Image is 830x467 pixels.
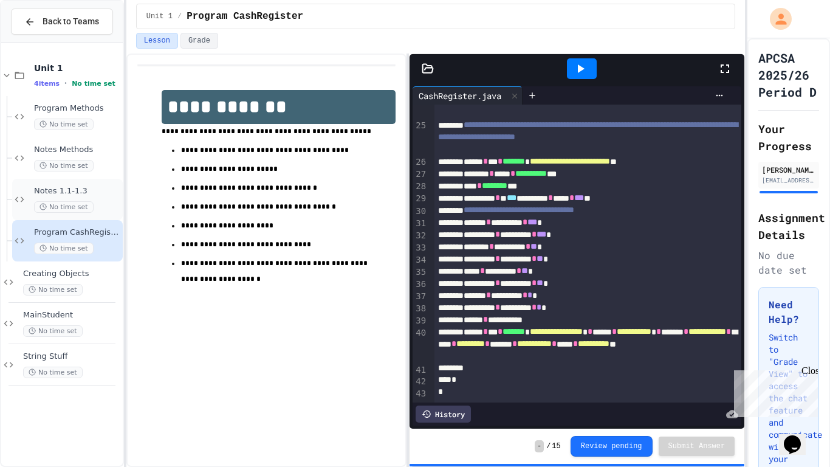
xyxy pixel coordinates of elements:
[34,63,120,74] span: Unit 1
[729,365,818,417] iframe: chat widget
[413,278,428,291] div: 36
[416,406,471,423] div: History
[413,266,428,278] div: 35
[413,95,428,120] div: 24
[779,418,818,455] iframe: chat widget
[146,12,173,21] span: Unit 1
[571,436,653,457] button: Review pending
[413,89,507,102] div: CashRegister.java
[413,376,428,388] div: 42
[552,441,560,451] span: 15
[11,9,113,35] button: Back to Teams
[413,242,428,254] div: 33
[413,181,428,193] div: 28
[34,186,120,196] span: Notes 1.1-1.3
[34,243,94,254] span: No time set
[413,86,523,105] div: CashRegister.java
[23,367,83,378] span: No time set
[34,201,94,213] span: No time set
[757,5,795,33] div: My Account
[413,254,428,266] div: 34
[758,120,819,154] h2: Your Progress
[413,303,428,315] div: 38
[34,119,94,130] span: No time set
[43,15,99,28] span: Back to Teams
[758,209,819,243] h2: Assignment Details
[180,33,218,49] button: Grade
[546,441,550,451] span: /
[535,440,544,452] span: -
[413,230,428,242] div: 32
[413,156,428,168] div: 26
[413,168,428,181] div: 27
[64,78,67,88] span: •
[413,120,428,156] div: 25
[23,351,120,362] span: String Stuff
[659,437,735,456] button: Submit Answer
[769,297,809,327] h3: Need Help?
[23,325,83,337] span: No time set
[413,206,428,218] div: 30
[34,227,120,238] span: Program CashRegister
[5,5,84,77] div: Chat with us now!Close
[72,80,115,88] span: No time set
[136,33,178,49] button: Lesson
[413,193,428,205] div: 29
[762,176,815,185] div: [EMAIL_ADDRESS][DOMAIN_NAME]
[668,441,725,451] span: Submit Answer
[34,160,94,171] span: No time set
[413,291,428,303] div: 37
[34,80,60,88] span: 4 items
[413,364,428,376] div: 41
[23,310,120,320] span: MainStudent
[23,269,120,279] span: Creating Objects
[758,49,819,100] h1: APCSA 2025/26 Period D
[413,388,428,400] div: 43
[23,284,83,296] span: No time set
[187,9,303,24] span: Program CashRegister
[413,315,428,327] div: 39
[413,218,428,230] div: 31
[34,145,120,155] span: Notes Methods
[758,248,819,277] div: No due date set
[177,12,182,21] span: /
[34,103,120,114] span: Program Methods
[413,327,428,364] div: 40
[762,164,815,175] div: [PERSON_NAME]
